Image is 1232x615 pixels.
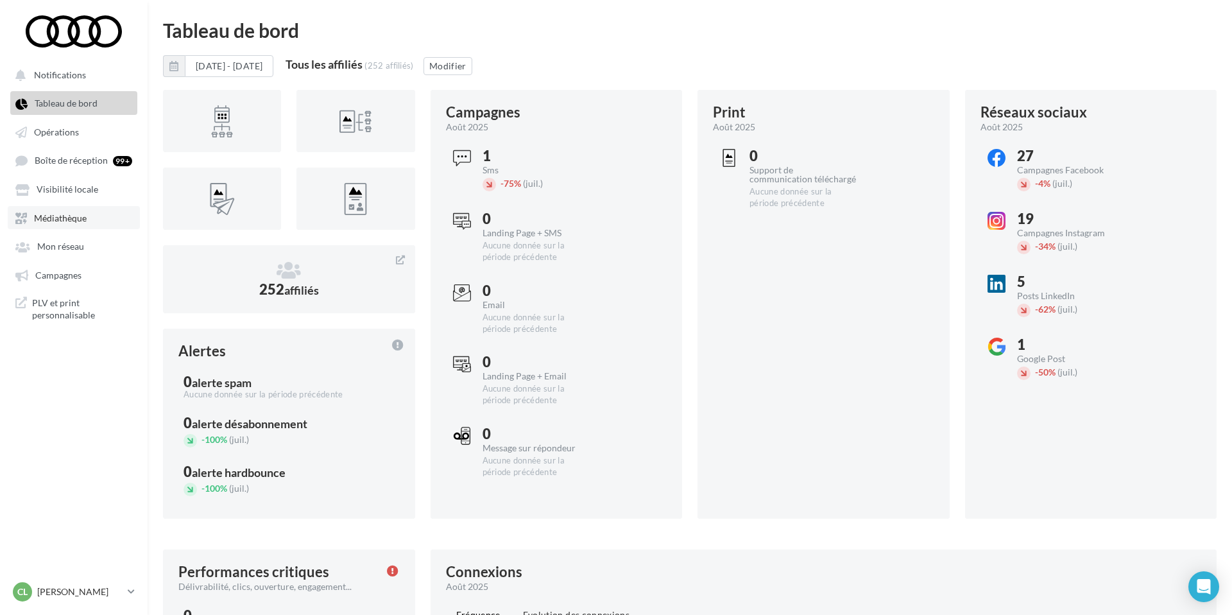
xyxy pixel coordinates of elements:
[1057,304,1077,315] span: (juil.)
[184,465,395,479] div: 0
[1057,241,1077,252] span: (juil.)
[483,300,590,309] div: Email
[1035,241,1056,252] span: 34%
[749,166,857,184] div: Support de communication téléchargé
[483,284,590,298] div: 0
[483,455,590,478] div: Aucune donnée sur la période précédente
[1017,212,1124,226] div: 19
[201,483,205,494] span: -
[35,270,81,281] span: Campagnes
[501,178,504,189] span: -
[1017,291,1124,300] div: Posts LinkedIn
[8,63,135,86] button: Notifications
[37,585,123,598] p: [PERSON_NAME]
[501,178,521,189] span: 75%
[424,57,472,75] button: Modifier
[1052,178,1072,189] span: (juil.)
[37,241,84,252] span: Mon réseau
[1035,367,1056,377] span: 50%
[185,55,273,77] button: [DATE] - [DATE]
[1035,304,1056,315] span: 62%
[32,297,132,322] span: PLV et print personnalisable
[17,585,28,598] span: Cl
[201,434,205,445] span: -
[192,377,252,388] div: alerte spam
[749,149,857,163] div: 0
[483,212,590,226] div: 0
[1035,241,1038,252] span: -
[483,166,590,175] div: Sms
[1035,178,1050,189] span: 4%
[201,434,227,445] span: 100%
[192,418,307,429] div: alerte désabonnement
[37,184,98,195] span: Visibilité locale
[1017,354,1124,363] div: Google Post
[178,344,226,358] div: Alertes
[446,580,488,593] span: août 2025
[1035,367,1038,377] span: -
[713,121,755,134] span: août 2025
[184,416,395,430] div: 0
[229,483,249,494] span: (juil.)
[259,281,319,298] span: 252
[483,355,590,369] div: 0
[286,58,363,70] div: Tous les affiliés
[8,177,140,200] a: Visibilité locale
[163,55,273,77] button: [DATE] - [DATE]
[483,372,590,381] div: Landing Page + Email
[364,60,414,71] div: (252 affiliés)
[1017,149,1124,163] div: 27
[184,375,395,389] div: 0
[8,263,140,286] a: Campagnes
[1035,304,1038,315] span: -
[113,156,132,166] div: 99+
[749,186,857,209] div: Aucune donnée sur la période précédente
[8,234,140,257] a: Mon réseau
[8,206,140,229] a: Médiathèque
[980,105,1087,119] div: Réseaux sociaux
[523,178,543,189] span: (juil.)
[34,69,86,80] span: Notifications
[1188,571,1219,602] div: Open Intercom Messenger
[163,21,1217,40] div: Tableau de bord
[446,565,522,579] div: Connexions
[1035,178,1038,189] span: -
[34,212,87,223] span: Médiathèque
[178,580,377,593] div: Délivrabilité, clics, ouverture, engagement...
[483,312,590,335] div: Aucune donnée sur la période précédente
[483,229,590,238] div: Landing Page + SMS
[35,155,108,166] span: Boîte de réception
[8,148,140,172] a: Boîte de réception 99+
[34,126,79,137] span: Opérations
[483,383,590,406] div: Aucune donnée sur la période précédente
[8,91,140,114] a: Tableau de bord
[483,444,590,453] div: Message sur répondeur
[8,120,140,143] a: Opérations
[483,240,590,263] div: Aucune donnée sur la période précédente
[1017,275,1124,289] div: 5
[229,434,249,445] span: (juil.)
[1017,166,1124,175] div: Campagnes Facebook
[980,121,1023,134] span: août 2025
[446,105,520,119] div: Campagnes
[446,121,488,134] span: août 2025
[184,389,395,401] div: Aucune donnée sur la période précédente
[1017,229,1124,238] div: Campagnes Instagram
[1017,338,1124,352] div: 1
[178,565,329,579] div: Performances critiques
[1057,367,1077,377] span: (juil.)
[483,427,590,441] div: 0
[483,149,590,163] div: 1
[192,467,286,478] div: alerte hardbounce
[35,98,98,109] span: Tableau de bord
[8,291,140,327] a: PLV et print personnalisable
[201,483,227,494] span: 100%
[713,105,746,119] div: Print
[10,580,137,604] a: Cl [PERSON_NAME]
[284,283,319,297] span: affiliés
